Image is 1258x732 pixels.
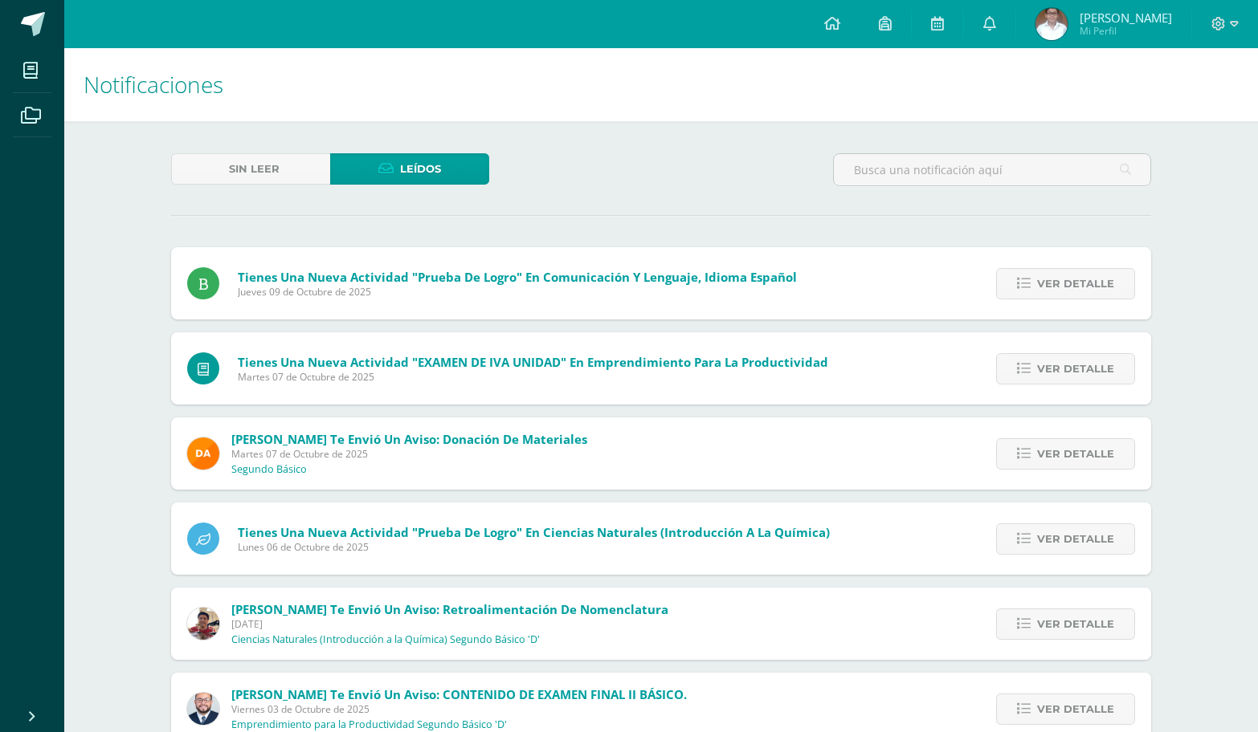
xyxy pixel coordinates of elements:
span: Sin leer [229,154,280,184]
span: Tienes una nueva actividad "EXAMEN DE IVA UNIDAD" En Emprendimiento para la Productividad [238,354,828,370]
span: Lunes 06 de Octubre de 2025 [238,540,830,554]
span: Leídos [400,154,441,184]
span: Martes 07 de Octubre de 2025 [231,447,587,461]
span: Ver detalle [1037,524,1114,554]
span: Ver detalle [1037,269,1114,299]
span: Jueves 09 de Octubre de 2025 [238,285,797,299]
span: [DATE] [231,617,668,631]
span: [PERSON_NAME] te envió un aviso: CONTENIDO DE EXAMEN FINAL II BÁSICO. [231,686,687,702]
span: Ver detalle [1037,354,1114,384]
a: Leídos [330,153,489,185]
span: Notificaciones [84,69,223,100]
span: Martes 07 de Octubre de 2025 [238,370,828,384]
img: c6c55850625d03b804869e3fe2a73493.png [1035,8,1068,40]
img: f9d34ca01e392badc01b6cd8c48cabbd.png [187,437,219,470]
span: Tienes una nueva actividad "Prueba de logro" En Comunicación y Lenguaje, Idioma Español [238,269,797,285]
img: cb93aa548b99414539690fcffb7d5efd.png [187,608,219,640]
p: Segundo Básico [231,463,307,476]
a: Sin leer [171,153,330,185]
span: Ver detalle [1037,439,1114,469]
img: eaa624bfc361f5d4e8a554d75d1a3cf6.png [187,693,219,725]
p: Ciencias Naturales (Introducción a la Química) Segundo Básico 'D' [231,633,540,646]
span: Viernes 03 de Octubre de 2025 [231,702,687,716]
span: Mi Perfil [1080,24,1172,38]
span: Tienes una nueva actividad "Prueba de logro" En Ciencias Naturales (Introducción a la Química) [238,524,830,540]
span: Ver detalle [1037,609,1114,639]
span: [PERSON_NAME] te envió un aviso: Retroalimentación de nomenclatura [231,601,668,617]
span: Ver detalle [1037,694,1114,724]
span: [PERSON_NAME] [1080,10,1172,26]
input: Busca una notificación aquí [834,154,1150,185]
span: [PERSON_NAME] te envió un aviso: Donación de Materiales [231,431,587,447]
p: Emprendimiento para la Productividad Segundo Básico 'D' [231,718,507,731]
